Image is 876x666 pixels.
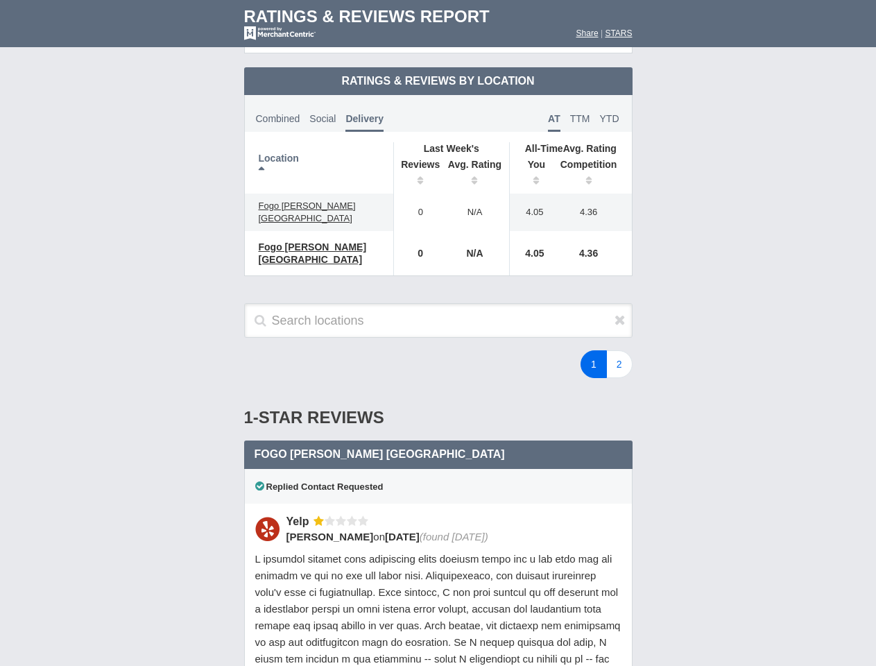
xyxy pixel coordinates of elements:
img: Yelp [255,517,280,541]
th: Avg. Rating: activate to sort column ascending [440,155,510,194]
span: Fogo [PERSON_NAME] [GEOGRAPHIC_DATA] [259,241,367,265]
span: Fogo [PERSON_NAME] [GEOGRAPHIC_DATA] [255,448,505,460]
td: N/A [440,231,510,275]
span: Combined [256,113,300,124]
span: Delivery [345,113,383,132]
div: Yelp [286,514,314,529]
th: You: activate to sort column ascending [510,155,553,194]
th: Location: activate to sort column descending [245,142,394,194]
a: Fogo [PERSON_NAME] [GEOGRAPHIC_DATA] [252,198,386,227]
th: Reviews: activate to sort column ascending [393,155,440,194]
span: (found [DATE]) [420,531,488,543]
span: Social [309,113,336,124]
span: AT [548,113,560,132]
div: 1-Star Reviews [244,395,633,441]
td: N/A [440,194,510,231]
a: STARS [605,28,632,38]
img: mc-powered-by-logo-white-103.png [244,26,316,40]
a: Fogo [PERSON_NAME] [GEOGRAPHIC_DATA] [252,239,386,268]
a: 1 [581,350,607,378]
span: Fogo [PERSON_NAME] [GEOGRAPHIC_DATA] [259,200,356,223]
td: 4.05 [510,231,553,275]
span: YTD [600,113,619,124]
th: Competition: activate to sort column ascending [553,155,632,194]
span: TTM [570,113,590,124]
td: 4.36 [553,231,632,275]
th: Avg. Rating [510,142,632,155]
a: Share [576,28,599,38]
th: Last Week's [393,142,509,155]
td: 0 [393,194,440,231]
span: [DATE] [385,531,420,543]
td: Ratings & Reviews by Location [244,67,633,95]
td: 4.05 [510,194,553,231]
td: 0 [393,231,440,275]
span: All-Time [525,143,563,154]
td: 4.36 [553,194,632,231]
div: on [286,529,612,544]
a: 2 [606,350,633,378]
span: [PERSON_NAME] [286,531,374,543]
span: | [601,28,603,38]
span: Replied Contact Requested [255,481,384,492]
